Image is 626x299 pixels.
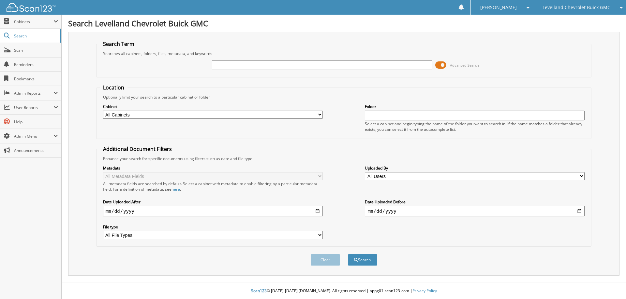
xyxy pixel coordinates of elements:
[14,33,57,39] span: Search
[450,63,479,68] span: Advanced Search
[365,206,585,216] input: end
[103,104,323,109] label: Cabinet
[100,84,127,91] legend: Location
[251,288,267,293] span: Scan123
[348,254,377,266] button: Search
[14,90,53,96] span: Admin Reports
[100,94,588,100] div: Optionally limit your search to a particular cabinet or folder
[14,148,58,153] span: Announcements
[311,254,340,266] button: Clear
[68,18,619,29] h1: Search Levelland Chevrolet Buick GMC
[14,119,58,125] span: Help
[103,206,323,216] input: start
[14,133,53,139] span: Admin Menu
[14,105,53,110] span: User Reports
[480,6,517,9] span: [PERSON_NAME]
[365,121,585,132] div: Select a cabinet and begin typing the name of the folder you want to search in. If the name match...
[14,62,58,67] span: Reminders
[412,288,437,293] a: Privacy Policy
[100,51,588,56] div: Searches all cabinets, folders, files, metadata, and keywords
[100,145,175,153] legend: Additional Document Filters
[62,283,626,299] div: © [DATE]-[DATE] [DOMAIN_NAME]. All rights reserved | appg01-scan123-com |
[103,224,323,230] label: File type
[103,199,323,205] label: Date Uploaded After
[7,3,55,12] img: scan123-logo-white.svg
[365,199,585,205] label: Date Uploaded Before
[103,165,323,171] label: Metadata
[543,6,610,9] span: Levelland Chevrolet Buick GMC
[171,186,180,192] a: here
[14,48,58,53] span: Scan
[100,156,588,161] div: Enhance your search for specific documents using filters such as date and file type.
[365,165,585,171] label: Uploaded By
[14,76,58,82] span: Bookmarks
[14,19,53,24] span: Cabinets
[100,40,138,48] legend: Search Term
[365,104,585,109] label: Folder
[103,181,323,192] div: All metadata fields are searched by default. Select a cabinet with metadata to enable filtering b...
